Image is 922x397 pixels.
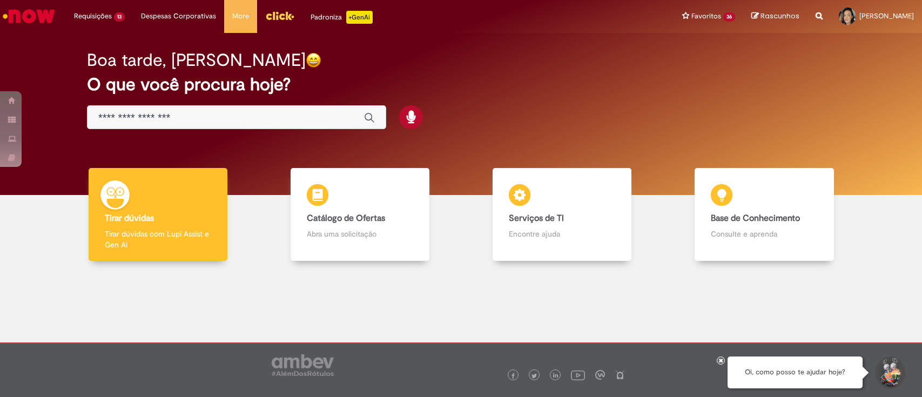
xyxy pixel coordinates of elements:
p: Encontre ajuda [509,228,615,239]
a: Serviços de TI Encontre ajuda [461,168,663,261]
span: [PERSON_NAME] [859,11,914,21]
img: logo_footer_youtube.png [571,368,585,382]
span: 36 [723,12,735,22]
div: Padroniza [311,11,373,24]
img: ServiceNow [1,5,57,27]
img: logo_footer_facebook.png [510,373,516,379]
button: Iniciar Conversa de Suporte [873,356,906,389]
p: +GenAi [346,11,373,24]
b: Tirar dúvidas [105,213,154,224]
b: Catálogo de Ofertas [307,213,385,224]
span: 13 [114,12,125,22]
img: happy-face.png [306,52,321,68]
div: Oi, como posso te ajudar hoje? [728,356,863,388]
b: Base de Conhecimento [711,213,800,224]
h2: O que você procura hoje? [87,75,835,94]
span: Requisições [74,11,112,22]
a: Base de Conhecimento Consulte e aprenda [663,168,865,261]
p: Consulte e aprenda [711,228,817,239]
a: Rascunhos [751,11,799,22]
img: logo_footer_linkedin.png [553,373,558,379]
img: logo_footer_twitter.png [531,373,537,379]
img: logo_footer_ambev_rotulo_gray.png [272,354,334,376]
span: More [232,11,249,22]
img: click_logo_yellow_360x200.png [265,8,294,24]
span: Rascunhos [761,11,799,21]
span: Despesas Corporativas [141,11,216,22]
h2: Boa tarde, [PERSON_NAME] [87,51,306,70]
p: Tirar dúvidas com Lupi Assist e Gen Ai [105,228,211,250]
a: Catálogo de Ofertas Abra uma solicitação [259,168,461,261]
b: Serviços de TI [509,213,564,224]
img: logo_footer_naosei.png [615,370,625,380]
span: Favoritos [691,11,721,22]
img: logo_footer_workplace.png [595,370,605,380]
p: Abra uma solicitação [307,228,413,239]
a: Tirar dúvidas Tirar dúvidas com Lupi Assist e Gen Ai [57,168,259,261]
